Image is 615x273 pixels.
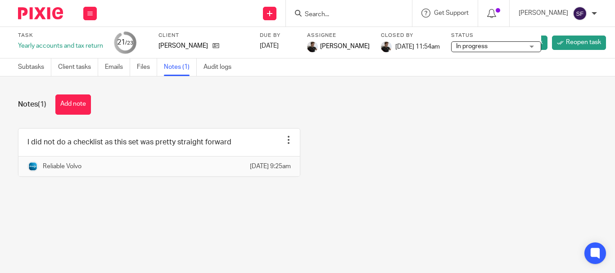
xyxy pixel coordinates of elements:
[125,40,133,45] small: /23
[18,32,103,39] label: Task
[515,38,543,47] span: Copy task
[395,43,440,49] span: [DATE] 11:54am
[566,38,601,47] span: Reopen task
[307,32,370,39] label: Assignee
[451,32,541,39] label: Status
[18,58,51,76] a: Subtasks
[552,36,606,50] a: Reopen task
[27,161,38,172] img: Diverso%20logo.png
[164,58,197,76] a: Notes (1)
[307,41,318,52] img: IMG_7968222222sasasa.jpg
[18,7,63,19] img: Pixie
[203,58,238,76] a: Audit logs
[18,41,103,50] div: Yearly accounts and tax return
[260,41,296,50] div: [DATE]
[158,32,249,39] label: Client
[320,42,370,51] span: [PERSON_NAME]
[456,43,488,49] span: In progress
[250,162,291,171] p: [DATE] 9:25am
[38,101,46,108] span: (1)
[58,58,98,76] a: Client tasks
[137,58,157,76] a: Files
[381,32,440,39] label: Closed by
[55,94,91,115] button: Add note
[381,41,392,52] img: IMG_7968222222sasasa.jpg
[43,162,81,171] p: Reliable Volvo
[304,11,385,19] input: Search
[434,10,469,16] span: Get Support
[260,32,296,39] label: Due by
[18,100,46,109] h1: Notes
[573,6,587,21] img: svg%3E
[105,58,130,76] a: Emails
[519,9,568,18] p: [PERSON_NAME]
[158,41,208,50] p: [PERSON_NAME]
[117,37,133,48] div: 21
